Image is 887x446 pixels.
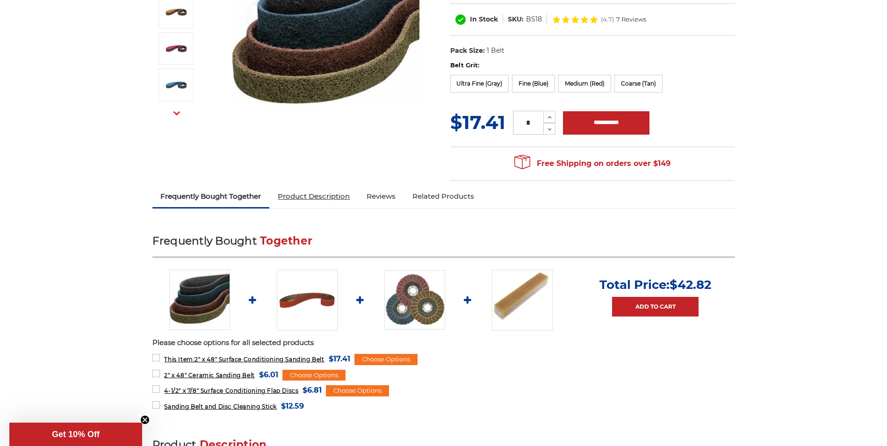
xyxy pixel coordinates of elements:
[526,14,542,24] dd: BS18
[165,0,188,24] img: 2"x48" Coarse Surface Conditioning Belt
[616,16,646,22] span: 7 Reviews
[670,277,711,292] span: $42.82
[152,234,257,247] span: Frequently Bought
[450,61,735,70] label: Belt Grit:
[326,385,389,396] div: Choose Options
[470,15,498,23] span: In Stock
[152,186,270,207] a: Frequently Bought Together
[450,111,505,134] span: $17.41
[612,297,699,317] a: Add to Cart
[165,73,188,97] img: 2"x48" Fine Surface Conditioning Belt
[358,186,404,207] a: Reviews
[165,37,188,60] img: 2"x48" Medium Surface Conditioning Belt
[269,186,358,207] a: Product Description
[329,352,350,365] span: $17.41
[260,234,312,247] span: Together
[52,430,100,439] span: Get 10% Off
[281,400,304,412] span: $12.59
[404,186,483,207] a: Related Products
[599,277,711,292] p: Total Price:
[354,354,418,365] div: Choose Options
[303,384,322,396] span: $6.81
[9,423,142,446] div: Get 10% OffClose teaser
[282,370,346,381] div: Choose Options
[450,46,485,56] dt: Pack Size:
[508,14,524,24] dt: SKU:
[152,338,735,348] p: Please choose options for all selected products
[164,372,254,379] span: 2" x 48" Ceramic Sanding Belt
[140,415,150,424] button: Close teaser
[514,154,671,173] span: Free Shipping on orders over $149
[164,356,324,363] span: 2" x 48" Surface Conditioning Sanding Belt
[259,368,278,381] span: $6.01
[166,103,188,123] button: Next
[164,387,298,394] span: 4-1/2" x 7/8" Surface Conditioning Flap Discs
[164,403,277,410] span: Sanding Belt and Disc Cleaning Stick
[601,16,614,22] span: (4.7)
[169,270,230,331] img: 2"x48" Surface Conditioning Sanding Belts
[487,46,505,56] dd: 1 Belt
[164,356,195,363] strong: This Item:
